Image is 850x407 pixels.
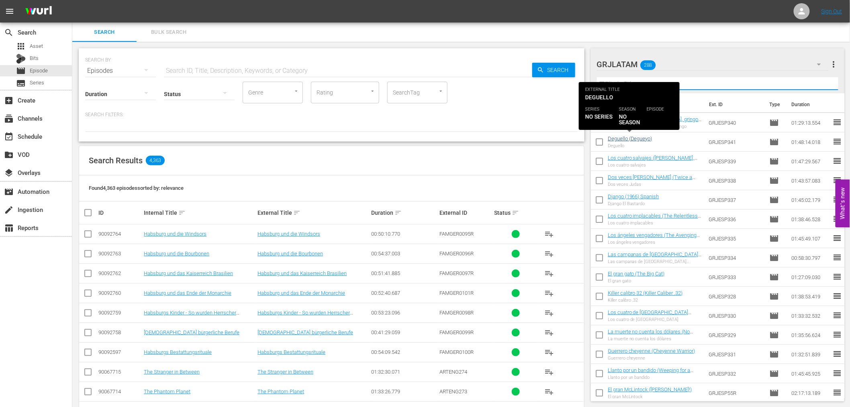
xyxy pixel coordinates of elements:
a: Habsburgs Bestattungsrituale [257,349,325,355]
span: Episode [769,388,779,398]
a: Habsburg und das Kaiserreich Brasilien [144,270,233,276]
span: reorder [832,310,842,320]
a: The Phantom Planet [257,388,304,395]
div: Las campanas de [GEOGRAPHIC_DATA][PERSON_NAME] [608,259,702,264]
span: reorder [832,156,842,166]
span: playlist_add [544,229,554,239]
span: Found 4,363 episodes sorted by: relevance [89,185,184,191]
span: reorder [832,253,842,262]
span: reorder [832,272,842,282]
span: Episode [30,67,48,75]
a: Llanto por un bandido (Weeping for a Bandit) [608,367,694,379]
span: Episode [769,214,779,224]
span: Search [544,63,575,77]
button: Open [292,87,300,95]
div: 90092597 [98,349,141,355]
td: GRJESP341 [705,132,766,152]
td: 01:47:29.567 [788,152,832,171]
span: Episode [769,311,779,321]
a: Habsburg und die Windsors [144,231,206,237]
div: External Title [257,208,369,218]
td: GRJESP337 [705,190,766,210]
td: 01:48:14.018 [788,132,832,152]
span: FAMGER0099R [439,329,474,335]
td: GRJESP335 [705,229,766,248]
span: Episode [769,234,779,243]
span: Automation [4,187,14,197]
div: Dos veces Judas [608,182,702,187]
td: 01:45:49.107 [788,229,832,248]
span: FAMGER0097R [439,270,474,276]
span: Search [77,28,132,37]
div: 90092759 [98,310,141,316]
span: Bits [30,54,39,62]
a: Killer calibro 32 (Killer Caliber .32) [608,290,683,296]
span: reorder [832,195,842,204]
span: playlist_add [544,328,554,337]
span: reorder [832,330,842,339]
span: Episode [769,253,779,263]
td: GRJESP336 [705,210,766,229]
a: Los cuatro implacables (The Relentless Four) [608,213,701,225]
span: Overlays [4,168,14,178]
button: playlist_add [539,264,559,283]
a: The Phantom Planet [144,388,190,395]
div: 01:32:30.071 [371,369,437,375]
div: 90092764 [98,231,141,237]
td: GRJESP328 [705,287,766,306]
a: Deguello (Degueyo) [608,136,652,142]
td: 01:32:51.839 [788,345,832,364]
span: Episode [769,137,779,147]
div: Killer calibro .32 [608,298,683,303]
div: 01:33:26.779 [371,388,437,395]
td: 01:27:09.030 [788,267,832,287]
span: Episode [769,369,779,378]
span: Asset [16,41,26,51]
span: reorder [832,368,842,378]
div: 00:53:23.096 [371,310,437,316]
span: Search Results [89,156,143,165]
td: GRJESP329 [705,325,766,345]
div: ID [98,210,141,216]
span: playlist_add [544,347,554,357]
a: Los cuatro de [GEOGRAPHIC_DATA] (Those Dirty Dogs) [608,309,692,321]
td: 00:58:30.797 [788,248,832,267]
span: playlist_add [544,288,554,298]
span: reorder [832,388,842,397]
button: Open [369,87,376,95]
span: playlist_add [544,367,554,377]
div: Duration [371,208,437,218]
button: playlist_add [539,382,559,401]
td: 01:29:13.554 [788,113,832,132]
span: Episode [769,176,779,185]
span: Bulk Search [141,28,196,37]
span: FAMGER0096R [439,251,474,257]
span: VOD [4,150,14,160]
span: FAMGER0095R [439,231,474,237]
div: 90067715 [98,369,141,375]
a: Sign Out [821,8,842,14]
span: sort [512,209,519,216]
button: playlist_add [539,323,559,342]
a: La muerte no cuenta los dólares (No Killing Without Dollars) [608,329,693,341]
span: Search [4,28,14,37]
span: reorder [832,349,842,359]
div: Vete con [DEMOGRAPHIC_DATA], gringo [608,124,702,129]
span: Series [30,79,44,87]
span: reorder [832,137,842,146]
a: The Stranger in Between [257,369,313,375]
span: playlist_add [544,269,554,278]
button: Search [532,63,575,77]
a: Habsburgs Bestattungsrituale [144,349,212,355]
div: Bits [16,54,26,64]
div: Internal Title [144,208,255,218]
td: 01:35:56.624 [788,325,832,345]
div: Los cuatro implacables [608,220,702,226]
div: External ID [439,210,492,216]
button: Open [437,87,445,95]
button: Open Feedback Widget [836,180,850,228]
span: Reports [4,223,14,233]
td: GRJESP339 [705,152,766,171]
span: menu [5,6,14,16]
span: playlist_add [544,308,554,318]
